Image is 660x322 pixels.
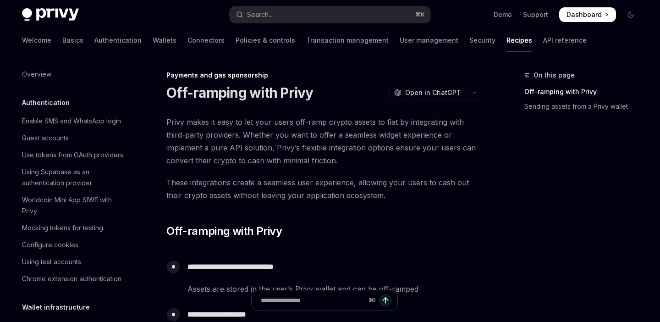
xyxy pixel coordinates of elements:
a: Configure cookies [15,237,132,253]
div: Configure cookies [22,239,78,250]
span: Dashboard [566,10,602,19]
a: Basics [62,29,83,51]
h1: Off-ramping with Privy [166,84,313,101]
div: Using test accounts [22,256,81,267]
div: Mocking tokens for testing [22,222,103,233]
a: Using test accounts [15,254,132,270]
a: Transaction management [306,29,389,51]
a: API reference [543,29,587,51]
img: dark logo [22,8,79,21]
a: Wallets [153,29,176,51]
div: Chrome extension authentication [22,273,121,284]
span: These integrations create a seamless user experience, allowing your users to cash out their crypt... [166,176,482,202]
div: Using Supabase as an authentication provider [22,167,126,189]
a: Chrome extension authentication [15,271,132,287]
div: Search... [247,9,273,20]
a: Connectors [187,29,225,51]
a: Overview [15,66,132,83]
a: Use tokens from OAuth providers [15,147,132,163]
div: Overview [22,69,51,80]
a: Support [523,10,548,19]
span: Privy makes it easy to let your users off-ramp crypto assets to fiat by integrating with third-pa... [166,116,482,167]
a: Enable SMS and WhatsApp login [15,113,132,129]
span: ⌘ K [415,11,425,18]
a: Off-ramping with Privy [524,84,645,99]
h5: Wallet infrastructure [22,302,90,313]
span: Assets are stored in the user’s Privy wallet and can be off-ramped [187,283,482,295]
button: Toggle dark mode [623,7,638,22]
span: On this page [533,70,575,81]
span: Open in ChatGPT [405,88,461,97]
a: Worldcoin Mini App SIWE with Privy [15,192,132,219]
button: Open in ChatGPT [388,85,467,100]
div: Payments and gas sponsorship [166,71,482,80]
div: Guest accounts [22,133,69,144]
input: Ask a question... [261,290,365,311]
a: Recipes [506,29,532,51]
div: Worldcoin Mini App SIWE with Privy [22,194,126,217]
a: Authentication [94,29,142,51]
div: Enable SMS and WhatsApp login [22,116,121,127]
a: Using Supabase as an authentication provider [15,164,132,191]
a: Demo [494,10,512,19]
a: Sending assets from a Privy wallet [524,99,645,114]
a: Welcome [22,29,51,51]
a: Mocking tokens for testing [15,220,132,236]
button: Send message [379,294,392,307]
a: Security [469,29,495,51]
div: Use tokens from OAuth providers [22,150,123,161]
a: Dashboard [559,7,616,22]
span: Off-ramping with Privy [166,224,282,239]
a: Policies & controls [236,29,295,51]
a: Guest accounts [15,130,132,146]
a: User management [400,29,458,51]
button: Open search [230,6,430,23]
h5: Authentication [22,97,70,108]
